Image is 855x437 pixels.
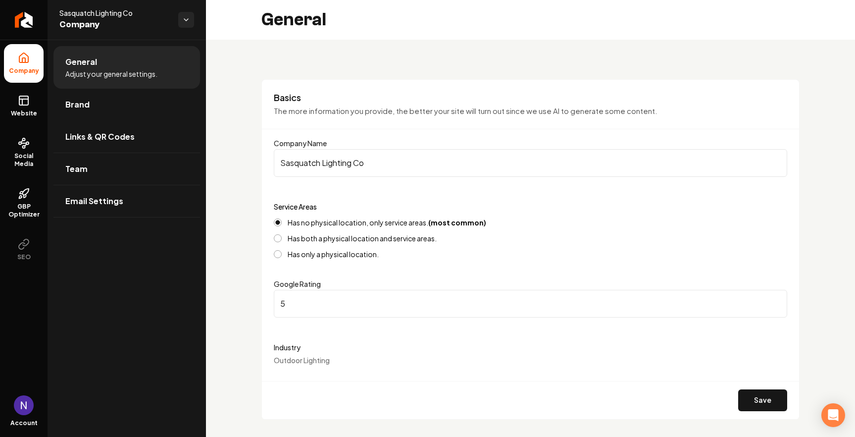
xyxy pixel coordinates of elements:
button: SEO [4,230,44,269]
span: GBP Optimizer [4,203,44,218]
span: Email Settings [65,195,123,207]
img: Rebolt Logo [15,12,33,28]
h3: Basics [274,92,787,104]
span: Website [7,109,41,117]
a: Social Media [4,129,44,176]
span: Team [65,163,88,175]
span: Social Media [4,152,44,168]
span: Brand [65,99,90,110]
strong: (most common) [428,218,486,227]
button: Save [738,389,787,411]
input: Google Rating [274,290,787,318]
label: Company Name [274,139,327,148]
a: Brand [53,89,200,120]
a: Team [53,153,200,185]
p: The more information you provide, the better your site will turn out since we use AI to generate ... [274,106,787,117]
span: Links & QR Codes [65,131,135,143]
label: Has only a physical location. [288,251,379,258]
div: Open Intercom Messenger [821,403,845,427]
input: Company Name [274,149,787,177]
label: Has both a physical location and service areas. [288,235,437,242]
a: Website [4,87,44,125]
label: Google Rating [274,279,321,288]
a: GBP Optimizer [4,180,44,226]
span: Company [59,18,170,32]
img: Nick Richards [14,395,34,415]
span: Sasquatch Lighting Co [59,8,170,18]
span: Adjust your general settings. [65,69,157,79]
span: SEO [13,253,35,261]
span: Account [10,419,38,427]
a: Email Settings [53,185,200,217]
span: Outdoor Lighting [274,356,330,365]
label: Industry [274,341,787,353]
span: Company [5,67,43,75]
h2: General [261,10,326,30]
label: Has no physical location, only service areas. [288,219,486,226]
span: General [65,56,97,68]
label: Service Areas [274,202,317,211]
button: Open user button [14,395,34,415]
a: Links & QR Codes [53,121,200,153]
